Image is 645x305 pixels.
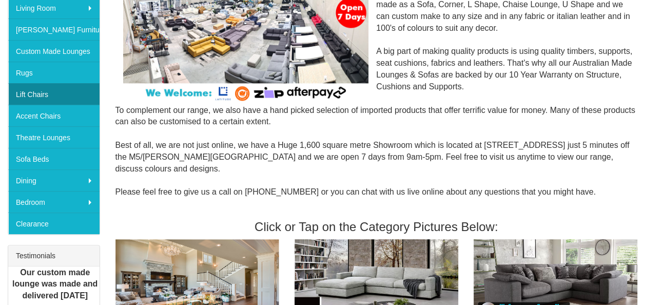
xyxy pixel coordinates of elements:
[8,40,100,62] a: Custom Made Lounges
[8,213,100,234] a: Clearance
[8,169,100,191] a: Dining
[8,18,100,40] a: [PERSON_NAME] Furniture
[8,245,100,266] div: Testimonials
[115,220,638,234] h3: Click or Tap on the Category Pictures Below:
[8,148,100,169] a: Sofa Beds
[8,83,100,105] a: Lift Chairs
[8,105,100,126] a: Accent Chairs
[8,126,100,148] a: Theatre Lounges
[12,268,97,300] b: Our custom made lounge was made and delivered [DATE]
[8,62,100,83] a: Rugs
[8,191,100,213] a: Bedroom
